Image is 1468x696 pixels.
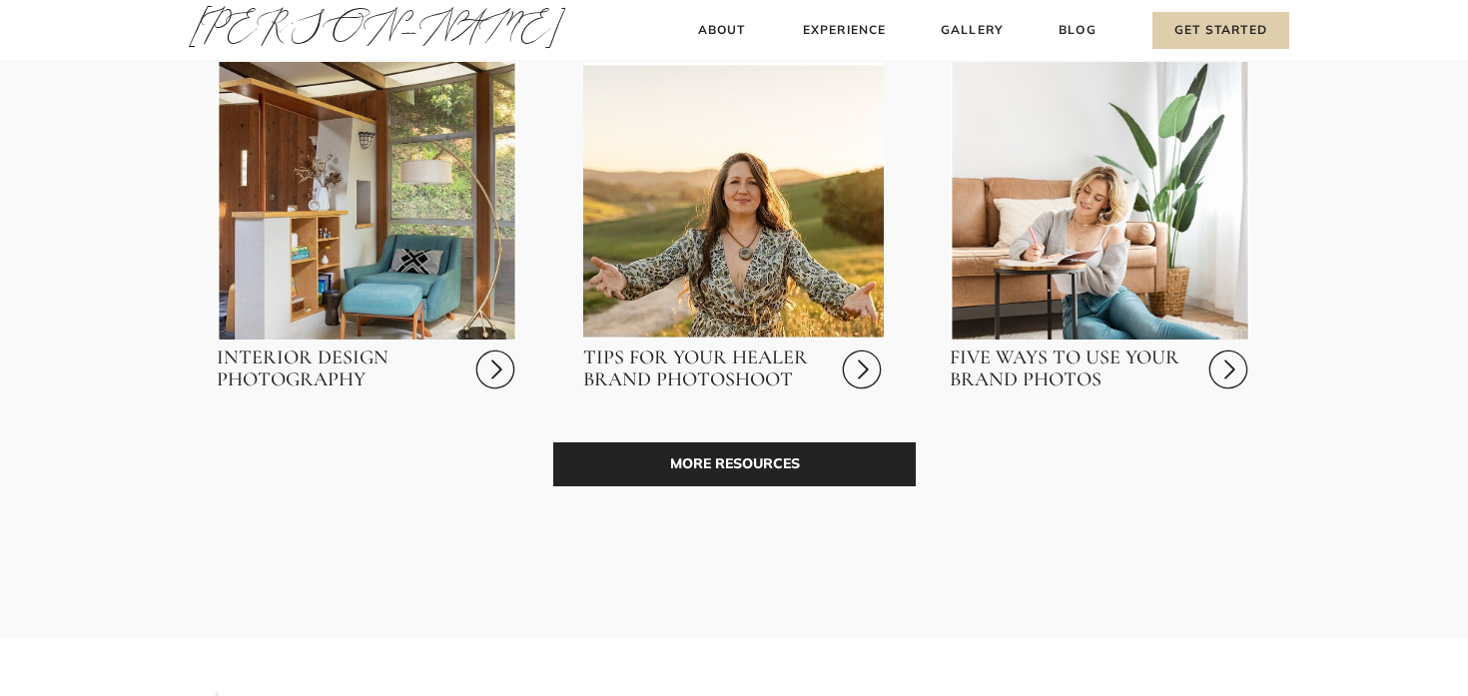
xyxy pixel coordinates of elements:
[950,347,1196,392] a: Five Ways To Use Your Brand Photos
[217,347,464,392] a: Interior Design Photography
[939,20,1006,41] a: Gallery
[1055,20,1101,41] a: Blog
[692,20,751,41] a: About
[553,442,916,486] a: MORE RESOURCES
[800,20,889,41] a: Experience
[1152,12,1289,49] a: Get Started
[583,347,831,392] a: Tips For Your Healer Brand Photoshoot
